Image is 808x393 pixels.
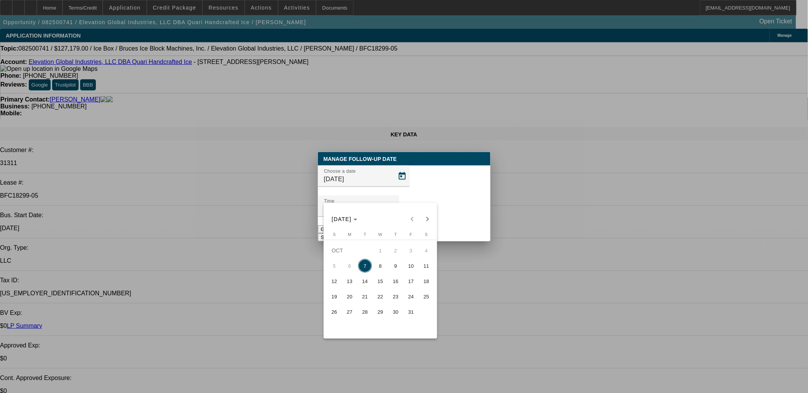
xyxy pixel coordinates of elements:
span: F [410,232,413,237]
button: Next month [420,211,435,227]
span: S [333,232,336,237]
button: October 12, 2025 [327,273,342,289]
span: 16 [389,274,403,288]
span: 18 [420,274,433,288]
span: 29 [374,305,387,319]
span: 2 [389,244,403,257]
button: October 13, 2025 [342,273,357,289]
span: S [425,232,428,237]
button: October 23, 2025 [388,289,403,304]
span: 25 [420,290,433,303]
button: October 1, 2025 [373,243,388,258]
button: October 27, 2025 [342,304,357,319]
span: 17 [404,274,418,288]
span: 31 [404,305,418,319]
span: 19 [327,290,341,303]
button: October 19, 2025 [327,289,342,304]
span: T [395,232,397,237]
button: October 9, 2025 [388,258,403,273]
span: 3 [404,244,418,257]
span: 23 [389,290,403,303]
button: October 16, 2025 [388,273,403,289]
button: October 29, 2025 [373,304,388,319]
button: October 11, 2025 [419,258,434,273]
span: 22 [374,290,387,303]
button: Choose month and year [329,212,360,226]
button: October 20, 2025 [342,289,357,304]
button: October 14, 2025 [357,273,373,289]
button: October 8, 2025 [373,258,388,273]
button: October 28, 2025 [357,304,373,319]
span: 7 [358,259,372,273]
button: October 31, 2025 [403,304,419,319]
button: October 6, 2025 [342,258,357,273]
span: 13 [343,274,357,288]
span: 9 [389,259,403,273]
button: October 3, 2025 [403,243,419,258]
span: 11 [420,259,433,273]
button: October 7, 2025 [357,258,373,273]
button: October 4, 2025 [419,243,434,258]
span: 30 [389,305,403,319]
span: 6 [343,259,357,273]
button: October 10, 2025 [403,258,419,273]
span: 15 [374,274,387,288]
span: 4 [420,244,433,257]
span: 5 [327,259,341,273]
span: 28 [358,305,372,319]
span: 21 [358,290,372,303]
span: 10 [404,259,418,273]
span: 12 [327,274,341,288]
button: October 17, 2025 [403,273,419,289]
button: October 25, 2025 [419,289,434,304]
span: T [364,232,367,237]
span: 8 [374,259,387,273]
span: M [348,232,351,237]
span: 14 [358,274,372,288]
button: October 5, 2025 [327,258,342,273]
button: October 22, 2025 [373,289,388,304]
span: 20 [343,290,357,303]
span: 1 [374,244,387,257]
button: October 30, 2025 [388,304,403,319]
td: OCT [327,243,373,258]
button: October 2, 2025 [388,243,403,258]
span: [DATE] [332,216,352,222]
button: October 18, 2025 [419,273,434,289]
button: October 15, 2025 [373,273,388,289]
button: October 21, 2025 [357,289,373,304]
span: W [378,232,382,237]
span: 26 [327,305,341,319]
span: 27 [343,305,357,319]
button: October 24, 2025 [403,289,419,304]
span: 24 [404,290,418,303]
button: October 26, 2025 [327,304,342,319]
